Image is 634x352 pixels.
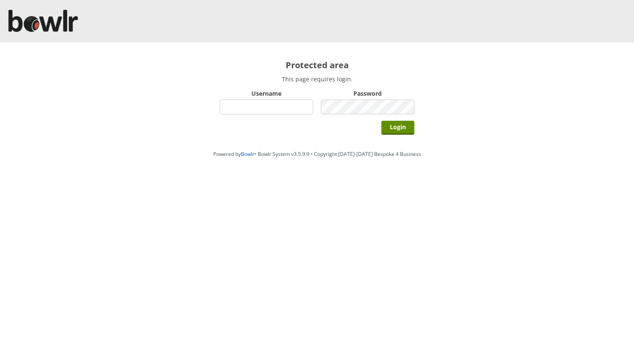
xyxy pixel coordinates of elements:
a: Bowlr [241,150,254,158]
p: This page requires login. [220,75,414,83]
label: Password [321,89,414,97]
h2: Protected area [220,59,414,71]
label: Username [220,89,313,97]
span: Powered by • Bowlr System v3.5.9.9 • Copyright [DATE]-[DATE] Bespoke 4 Business [213,150,421,158]
input: Login [381,121,414,135]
